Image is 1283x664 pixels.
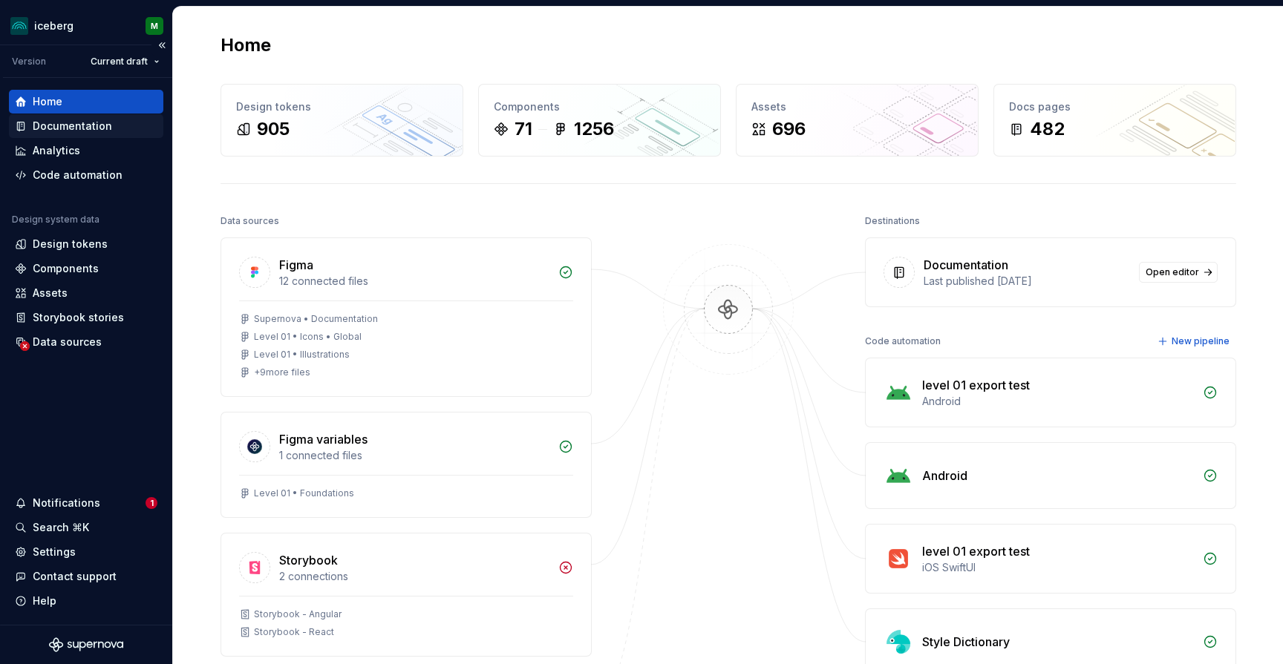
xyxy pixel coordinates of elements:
div: 2 connections [279,569,549,584]
div: Last published [DATE] [924,274,1130,289]
div: Components [33,261,99,276]
a: Figma variables1 connected filesLevel 01 • Foundations [221,412,592,518]
a: Storybook2 connectionsStorybook - AngularStorybook - React [221,533,592,657]
div: Notifications [33,496,100,510]
div: Storybook - React [254,626,334,638]
div: Docs pages [1009,99,1221,114]
a: Figma12 connected filesSupernova • DocumentationLevel 01 • Icons • GlobalLevel 01 • Illustrations... [221,237,592,397]
div: Code automation [33,168,123,183]
div: Help [33,594,56,608]
div: Assets [33,286,68,300]
div: Documentation [33,119,112,134]
div: 12 connected files [279,274,549,289]
a: Design tokens [9,232,163,256]
div: Data sources [221,211,279,231]
a: Open editor [1139,262,1218,283]
span: 1 [146,497,157,509]
div: Contact support [33,569,117,584]
button: icebergM [3,10,169,42]
span: Current draft [91,56,148,68]
a: Settings [9,540,163,564]
div: Level 01 • Icons • Global [254,331,362,343]
button: Current draft [84,51,166,72]
div: 905 [257,117,290,141]
a: Docs pages482 [993,84,1236,157]
div: Code automation [865,331,941,352]
a: Code automation [9,163,163,187]
h2: Home [221,33,271,57]
a: Design tokens905 [221,84,463,157]
a: Home [9,90,163,114]
div: 1256 [574,117,614,141]
div: Level 01 • Illustrations [254,349,350,361]
div: Level 01 • Foundations [254,487,354,499]
div: Android [922,394,1194,409]
a: Assets696 [736,84,979,157]
div: Assets [751,99,963,114]
div: Figma variables [279,430,368,448]
div: Storybook stories [33,310,124,325]
div: Design tokens [33,237,108,252]
div: Storybook [279,551,338,569]
a: Storybook stories [9,306,163,329]
div: Data sources [33,335,102,349]
div: 1 connected files [279,448,549,463]
img: 418c6d47-6da6-4103-8b13-b5999f8989a1.png [10,17,28,35]
div: Documentation [924,256,1008,274]
span: New pipeline [1172,335,1230,347]
div: Design system data [12,214,99,226]
div: 696 [772,117,806,141]
div: level 01 export test [922,376,1030,394]
div: iOS SwiftUI [922,560,1194,575]
div: Android [922,467,967,484]
div: Search ⌘K [33,520,89,535]
button: Help [9,589,163,613]
div: Figma [279,256,313,274]
div: + 9 more files [254,366,310,378]
button: Notifications1 [9,491,163,515]
button: Collapse sidebar [151,35,172,56]
a: Data sources [9,330,163,354]
a: Documentation [9,114,163,138]
div: Settings [33,545,76,559]
div: Components [494,99,705,114]
button: Search ⌘K [9,516,163,539]
div: Supernova • Documentation [254,313,378,325]
div: Design tokens [236,99,448,114]
div: M [151,20,158,32]
a: Components711256 [478,84,721,157]
div: Storybook - Angular [254,608,342,620]
button: Contact support [9,565,163,588]
span: Open editor [1146,266,1199,278]
a: Analytics [9,139,163,162]
div: Destinations [865,211,920,231]
a: Assets [9,281,163,305]
div: iceberg [34,19,74,33]
div: Version [12,56,46,68]
button: New pipeline [1153,331,1236,352]
div: 482 [1030,117,1065,141]
svg: Supernova Logo [49,637,123,652]
div: Home [33,94,62,109]
a: Components [9,257,163,280]
div: 71 [515,117,532,141]
div: Style Dictionary [922,633,1010,651]
div: level 01 export test [922,542,1030,560]
div: Analytics [33,143,80,158]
